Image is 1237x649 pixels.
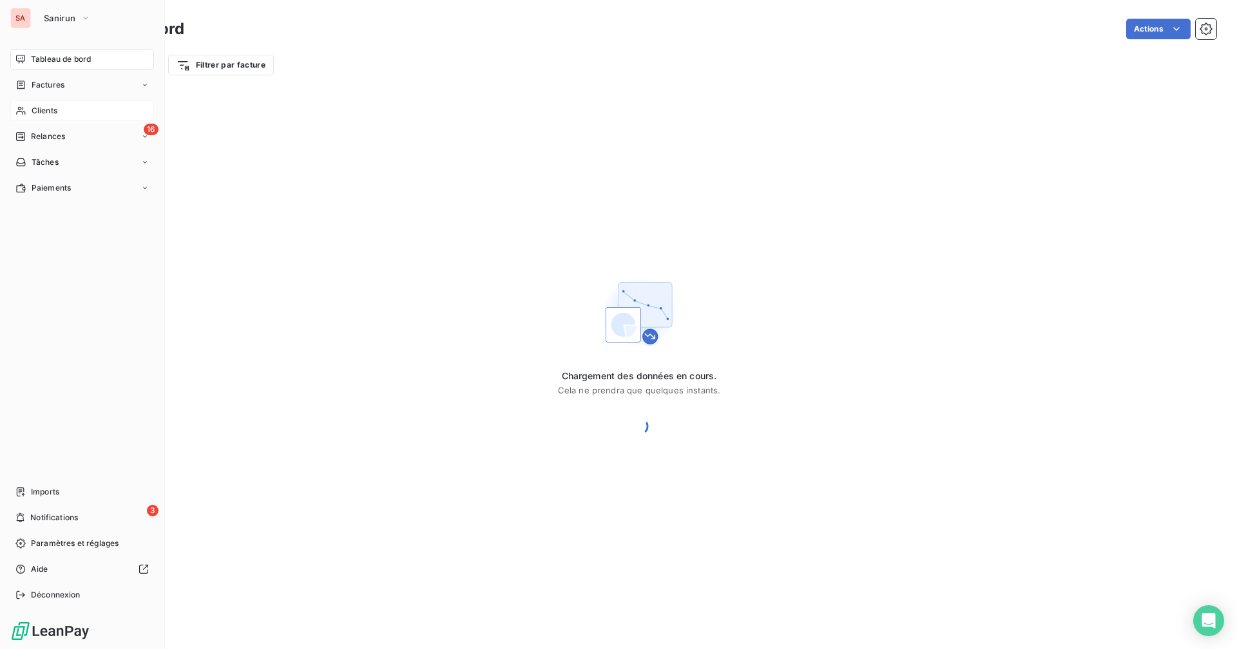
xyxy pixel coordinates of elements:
[10,559,154,579] a: Aide
[31,563,48,575] span: Aide
[558,385,721,395] span: Cela ne prendra que quelques instants.
[10,482,154,502] a: Imports
[1126,19,1191,39] button: Actions
[10,533,154,554] a: Paramètres et réglages
[31,53,91,65] span: Tableau de bord
[10,621,90,641] img: Logo LeanPay
[31,131,65,142] span: Relances
[10,100,154,121] a: Clients
[30,512,78,523] span: Notifications
[144,124,158,135] span: 16
[598,272,680,354] img: First time
[1193,605,1224,636] div: Open Intercom Messenger
[10,8,31,28] div: SA
[32,79,64,91] span: Factures
[32,182,71,194] span: Paiements
[558,370,721,382] span: Chargement des données en cours.
[31,538,119,549] span: Paramètres et réglages
[44,13,75,23] span: Sanirun
[10,75,154,95] a: Factures
[10,126,154,147] a: 16Relances
[10,178,154,198] a: Paiements
[31,486,59,498] span: Imports
[32,156,59,168] span: Tâches
[147,505,158,516] span: 3
[31,589,81,601] span: Déconnexion
[168,55,274,75] button: Filtrer par facture
[10,49,154,70] a: Tableau de bord
[10,152,154,173] a: Tâches
[32,105,57,117] span: Clients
